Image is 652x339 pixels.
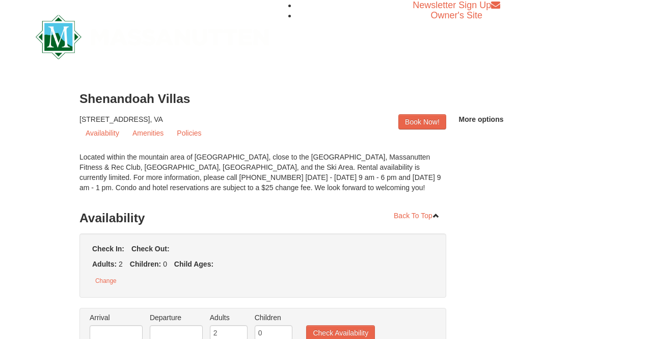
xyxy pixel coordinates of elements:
[92,245,124,253] strong: Check In:
[255,312,292,323] label: Children
[150,312,203,323] label: Departure
[119,260,123,268] span: 2
[431,10,482,20] a: Owner's Site
[387,208,446,223] a: Back To Top
[131,245,170,253] strong: Check Out:
[210,312,248,323] label: Adults
[79,152,446,203] div: Located within the mountain area of [GEOGRAPHIC_DATA], close to the [GEOGRAPHIC_DATA], Massanutte...
[398,114,446,129] a: Book Now!
[171,125,207,141] a: Policies
[79,208,446,228] h3: Availability
[92,260,117,268] strong: Adults:
[36,15,269,59] img: Massanutten Resort Logo
[126,125,170,141] a: Amenities
[90,312,143,323] label: Arrival
[174,260,213,268] strong: Child Ages:
[79,89,573,109] h3: Shenandoah Villas
[36,23,269,47] a: Massanutten Resort
[79,125,125,141] a: Availability
[459,115,504,123] span: More options
[163,260,167,268] span: 0
[130,260,161,268] strong: Children:
[90,274,122,288] button: Change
